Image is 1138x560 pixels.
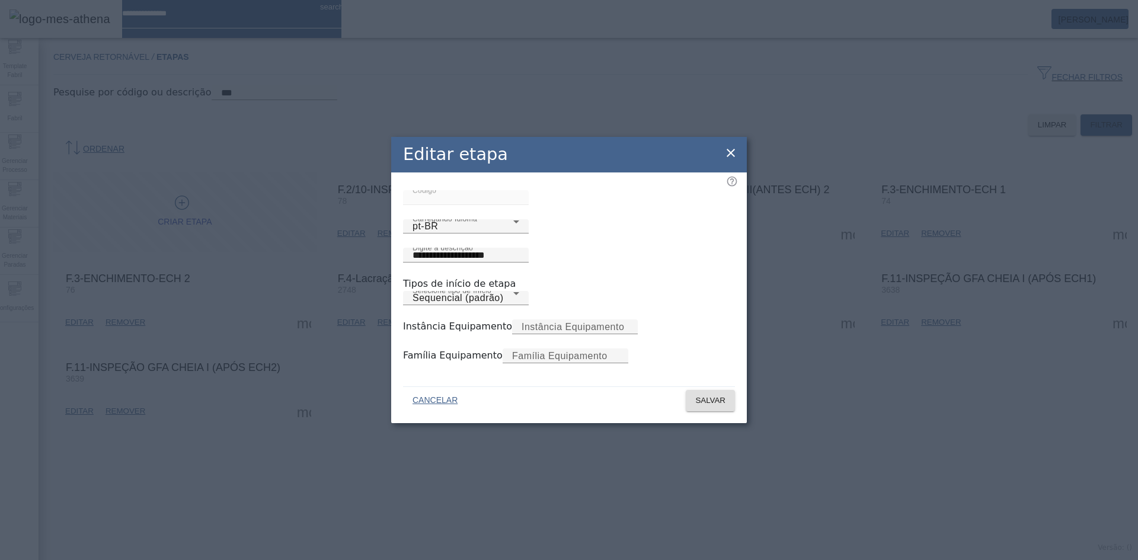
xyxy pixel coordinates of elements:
button: SALVAR [686,390,735,411]
mat-label: Família Equipamento [512,351,608,361]
h2: Editar etapa [403,142,508,167]
label: Tipos de início de etapa [403,278,516,289]
span: pt-BR [413,221,438,231]
button: CANCELAR [403,390,467,411]
span: Sequencial (padrão) [413,293,504,303]
label: Família Equipamento [403,350,503,361]
label: Instância Equipamento [403,321,512,332]
span: SALVAR [695,395,725,407]
mat-label: Código [413,186,436,194]
mat-label: Instância Equipamento [522,322,624,332]
mat-label: Digite a descrição [413,244,473,251]
span: CANCELAR [413,395,458,407]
